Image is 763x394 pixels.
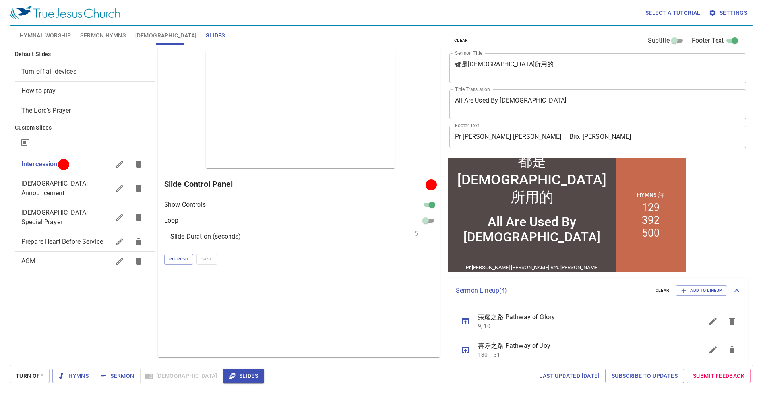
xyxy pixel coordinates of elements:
span: clear [454,37,468,44]
textarea: All Are Used By [DEMOGRAPHIC_DATA] [455,97,740,112]
span: [object Object] [21,68,76,75]
a: Last updated [DATE] [536,369,602,383]
p: Loop [164,216,179,225]
span: clear [656,287,670,294]
span: Intercession [21,160,58,168]
h6: Default Slides [15,50,155,59]
div: Intercession [15,155,155,174]
span: Footer Text [692,36,724,45]
span: [object Object] [21,87,56,95]
h6: Custom Slides [15,124,155,132]
textarea: 都是[DEMOGRAPHIC_DATA]所用的 [455,60,740,76]
button: Settings [707,6,750,20]
span: Hymnal Worship [20,31,71,41]
span: Select a tutorial [645,8,701,18]
button: Select a tutorial [642,6,704,20]
span: Subscribe to Updates [612,371,678,381]
div: Turn off all devices [15,62,155,81]
span: Settings [710,8,747,18]
span: [DEMOGRAPHIC_DATA] [135,31,196,41]
p: Hymns 詩 [191,35,218,43]
button: Add to Lineup [676,285,727,296]
span: Sermon Hymns [80,31,126,41]
span: 喜乐之路 Pathway of Joy [478,341,684,351]
button: Turn Off [10,369,50,383]
li: 392 [196,58,213,70]
div: The Lord's Prayer [15,101,155,120]
span: 荣耀之路 Pathway of Glory [478,312,684,322]
p: 130, 131 [478,351,684,359]
button: Slides [223,369,264,383]
button: Hymns [52,369,95,383]
span: Last updated [DATE] [539,371,599,381]
p: Slide Duration (seconds) [170,232,241,241]
a: Subscribe to Updates [605,369,684,383]
span: Subtitle [648,36,670,45]
button: Sermon [95,369,140,383]
span: AGM [21,257,35,265]
h6: Slide Control Panel [164,178,428,190]
span: Hymns [59,371,89,381]
span: Prepare Heart Before Service [21,238,103,245]
li: 500 [196,70,213,83]
span: Sermon [101,371,134,381]
iframe: from-child [446,156,687,274]
div: Sermon Lineup(4)clearAdd to Lineup [449,278,748,304]
span: Refresh [169,256,188,263]
div: [DEMOGRAPHIC_DATA] Announcement [15,174,155,203]
div: How to pray [15,82,155,101]
span: Slides [206,31,225,41]
button: clear [651,286,674,295]
span: Slides [230,371,258,381]
p: 9, 10 [478,322,684,330]
div: All Are Used By [DEMOGRAPHIC_DATA] [4,58,167,88]
span: Evangelical Special Prayer [21,209,88,226]
div: [DEMOGRAPHIC_DATA] Special Prayer [15,203,155,232]
li: 129 [196,45,213,58]
span: Submit Feedback [693,371,744,381]
div: AGM [15,252,155,271]
span: [object Object] [21,107,71,114]
span: Add to Lineup [681,287,722,294]
p: Sermon Lineup ( 4 ) [456,286,649,295]
div: Pr [PERSON_NAME] [PERSON_NAME] Bro. [PERSON_NAME] [19,108,152,114]
button: clear [449,36,473,45]
span: Turn Off [16,371,43,381]
p: Show Controls [164,200,206,210]
span: Church Announcement [21,180,88,197]
div: Prepare Heart Before Service [15,232,155,251]
a: Submit Feedback [687,369,751,383]
button: Refresh [164,254,193,264]
img: True Jesus Church [10,6,120,20]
